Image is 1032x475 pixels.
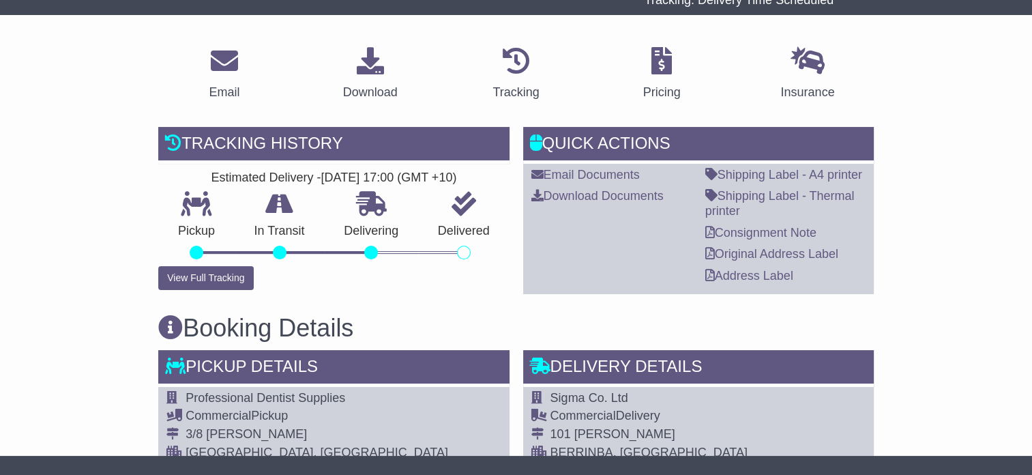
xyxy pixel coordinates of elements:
p: Delivering [324,224,418,239]
a: Address Label [705,269,793,283]
div: Tracking [492,83,539,102]
span: Commercial [550,409,616,422]
p: Delivered [418,224,510,239]
a: Download [334,42,407,106]
p: In Transit [235,224,325,239]
div: 3/8 [PERSON_NAME] [186,427,448,442]
span: Sigma Co. Ltd [550,391,628,405]
a: Shipping Label - Thermal printer [705,189,855,218]
div: 101 [PERSON_NAME] [550,427,758,442]
span: Commercial [186,409,251,422]
a: Consignment Note [705,226,816,240]
div: Pricing [643,83,681,102]
a: Email [201,42,249,106]
div: [DATE] 17:00 (GMT +10) [321,171,456,186]
a: Download Documents [531,189,664,203]
a: Email Documents [531,168,640,182]
div: BERRINBA, [GEOGRAPHIC_DATA] [550,446,758,461]
div: Delivery Details [523,350,874,387]
div: Quick Actions [523,127,874,164]
a: Original Address Label [705,247,838,261]
div: Insurance [780,83,834,102]
a: Pricing [634,42,690,106]
div: Pickup Details [158,350,509,387]
div: Pickup [186,409,448,424]
div: Delivery [550,409,758,424]
a: Tracking [484,42,548,106]
button: View Full Tracking [158,266,253,290]
div: [GEOGRAPHIC_DATA], [GEOGRAPHIC_DATA] [186,446,448,461]
div: Tracking history [158,127,509,164]
p: Pickup [158,224,235,239]
div: Email [209,83,240,102]
span: Professional Dentist Supplies [186,391,345,405]
div: Download [343,83,398,102]
a: Shipping Label - A4 printer [705,168,862,182]
a: Insurance [771,42,843,106]
h3: Booking Details [158,315,874,342]
div: Estimated Delivery - [158,171,509,186]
